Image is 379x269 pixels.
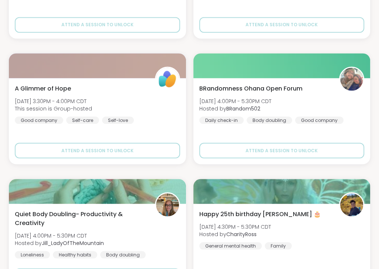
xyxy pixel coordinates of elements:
[199,17,365,33] button: Attend a session to unlock
[61,147,133,154] span: Attend a session to unlock
[15,116,63,124] div: Good company
[199,116,244,124] div: Daily check-in
[15,84,71,93] span: A Glimmer of Hope
[199,84,302,93] span: BRandomness Ohana Open Forum
[102,116,134,124] div: Self-love
[199,97,271,105] span: [DATE] 4:00PM - 5:30PM CDT
[100,251,146,258] div: Body doubling
[226,105,260,112] b: BRandom502
[199,210,321,218] span: Happy 25th birthday [PERSON_NAME] 🎂
[199,223,271,230] span: [DATE] 4:30PM - 5:30PM CDT
[340,68,363,91] img: BRandom502
[199,105,271,112] span: Hosted by
[199,230,271,238] span: Hosted by
[199,143,365,158] button: Attend a session to unlock
[156,68,179,91] img: ShareWell
[66,116,99,124] div: Self-care
[61,21,133,28] span: Attend a session to unlock
[15,143,180,158] button: Attend a session to unlock
[295,116,344,124] div: Good company
[42,239,104,246] b: Jill_LadyOfTheMountain
[246,21,318,28] span: Attend a session to unlock
[15,232,104,239] span: [DATE] 4:00PM - 5:30PM CDT
[15,17,180,33] button: Attend a session to unlock
[15,239,104,246] span: Hosted by
[247,116,292,124] div: Body doubling
[199,242,262,249] div: General mental health
[246,147,318,154] span: Attend a session to unlock
[53,251,97,258] div: Healthy habits
[15,210,147,227] span: Quiet Body Doubling- Productivity & Creativity
[156,193,179,216] img: Jill_LadyOfTheMountain
[15,105,92,112] span: This session is Group-hosted
[265,242,292,249] div: Family
[15,251,50,258] div: Loneliness
[340,193,363,216] img: CharityRoss
[226,230,257,238] b: CharityRoss
[15,97,92,105] span: [DATE] 3:30PM - 4:00PM CDT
